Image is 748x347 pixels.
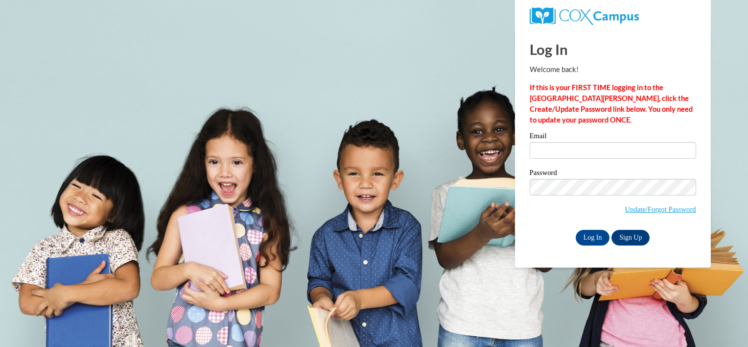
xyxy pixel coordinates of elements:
[530,83,693,124] strong: If this is your FIRST TIME logging in to the [GEOGRAPHIC_DATA][PERSON_NAME], click the Create/Upd...
[530,169,696,179] label: Password
[530,64,696,75] p: Welcome back!
[576,230,610,246] input: Log In
[625,205,696,213] a: Update/Forgot Password
[530,39,696,59] h1: Log In
[611,230,650,246] a: Sign Up
[530,7,639,25] img: COX Campus
[530,11,639,20] a: COX Campus
[530,132,696,142] label: Email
